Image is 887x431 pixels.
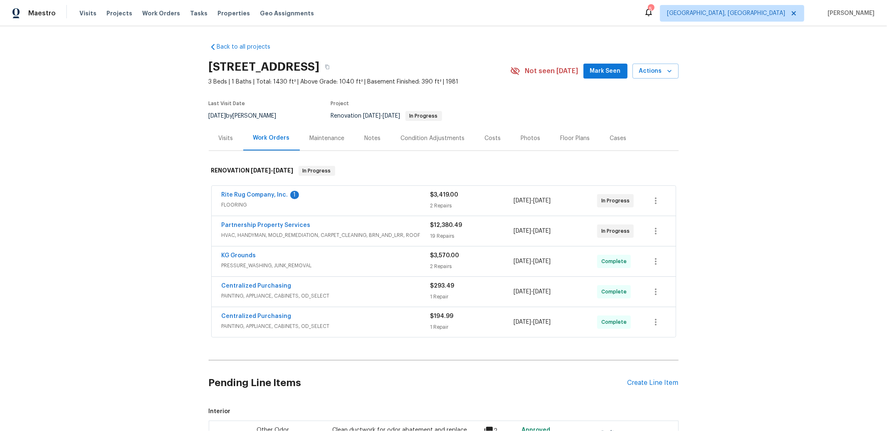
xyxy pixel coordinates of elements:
[383,113,400,119] span: [DATE]
[514,289,531,295] span: [DATE]
[639,66,672,76] span: Actions
[190,10,208,16] span: Tasks
[514,318,551,326] span: -
[628,379,679,387] div: Create Line Item
[209,111,287,121] div: by [PERSON_NAME]
[824,9,875,17] span: [PERSON_NAME]
[222,192,288,198] a: Rite Rug Company, Inc.
[601,197,633,205] span: In Progress
[601,288,630,296] span: Complete
[590,66,621,76] span: Mark Seen
[79,9,96,17] span: Visits
[533,319,551,325] span: [DATE]
[601,318,630,326] span: Complete
[514,228,531,234] span: [DATE]
[514,257,551,266] span: -
[601,257,630,266] span: Complete
[401,134,465,143] div: Condition Adjustments
[430,313,454,319] span: $194.99
[485,134,501,143] div: Costs
[209,113,226,119] span: [DATE]
[525,67,578,75] span: Not seen [DATE]
[430,262,514,271] div: 2 Repairs
[363,113,400,119] span: -
[533,228,551,234] span: [DATE]
[219,134,233,143] div: Visits
[430,222,462,228] span: $12,380.49
[209,158,679,184] div: RENOVATION [DATE]-[DATE]In Progress
[610,134,627,143] div: Cases
[222,231,430,239] span: HVAC, HANDYMAN, MOLD_REMEDIATION, CARPET_CLEANING, BRN_AND_LRR, ROOF
[251,167,294,173] span: -
[222,201,430,209] span: FLOORING
[430,192,459,198] span: $3,419.00
[514,259,531,264] span: [DATE]
[217,9,250,17] span: Properties
[648,5,654,13] div: 5
[251,167,271,173] span: [DATE]
[331,101,349,106] span: Project
[514,198,531,204] span: [DATE]
[365,134,381,143] div: Notes
[209,78,510,86] span: 3 Beds | 1 Baths | Total: 1430 ft² | Above Grade: 1040 ft² | Basement Finished: 390 ft² | 1981
[222,261,430,270] span: PRESSURE_WASHING, JUNK_REMOVAL
[222,322,430,330] span: PAINTING, APPLIANCE, CABINETS, OD_SELECT
[274,167,294,173] span: [DATE]
[521,134,541,143] div: Photos
[209,101,245,106] span: Last Visit Date
[533,289,551,295] span: [DATE]
[290,191,299,199] div: 1
[142,9,180,17] span: Work Orders
[222,222,311,228] a: Partnership Property Services
[320,59,335,74] button: Copy Address
[430,232,514,240] div: 19 Repairs
[106,9,132,17] span: Projects
[211,166,294,176] h6: RENOVATION
[222,283,292,289] a: Centralized Purchasing
[533,259,551,264] span: [DATE]
[430,202,514,210] div: 2 Repairs
[299,167,334,175] span: In Progress
[310,134,345,143] div: Maintenance
[222,313,292,319] a: Centralized Purchasing
[561,134,590,143] div: Floor Plans
[514,319,531,325] span: [DATE]
[514,197,551,205] span: -
[430,283,455,289] span: $293.49
[430,323,514,331] div: 1 Repair
[28,9,56,17] span: Maestro
[363,113,381,119] span: [DATE]
[222,253,256,259] a: KG Grounds
[209,43,289,51] a: Back to all projects
[253,134,290,142] div: Work Orders
[222,292,430,300] span: PAINTING, APPLIANCE, CABINETS, OD_SELECT
[209,407,679,416] span: Interior
[533,198,551,204] span: [DATE]
[633,64,679,79] button: Actions
[514,288,551,296] span: -
[331,113,442,119] span: Renovation
[601,227,633,235] span: In Progress
[430,253,460,259] span: $3,570.00
[209,364,628,402] h2: Pending Line Items
[583,64,628,79] button: Mark Seen
[260,9,314,17] span: Geo Assignments
[667,9,785,17] span: [GEOGRAPHIC_DATA], [GEOGRAPHIC_DATA]
[430,293,514,301] div: 1 Repair
[514,227,551,235] span: -
[209,63,320,71] h2: [STREET_ADDRESS]
[406,113,441,118] span: In Progress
